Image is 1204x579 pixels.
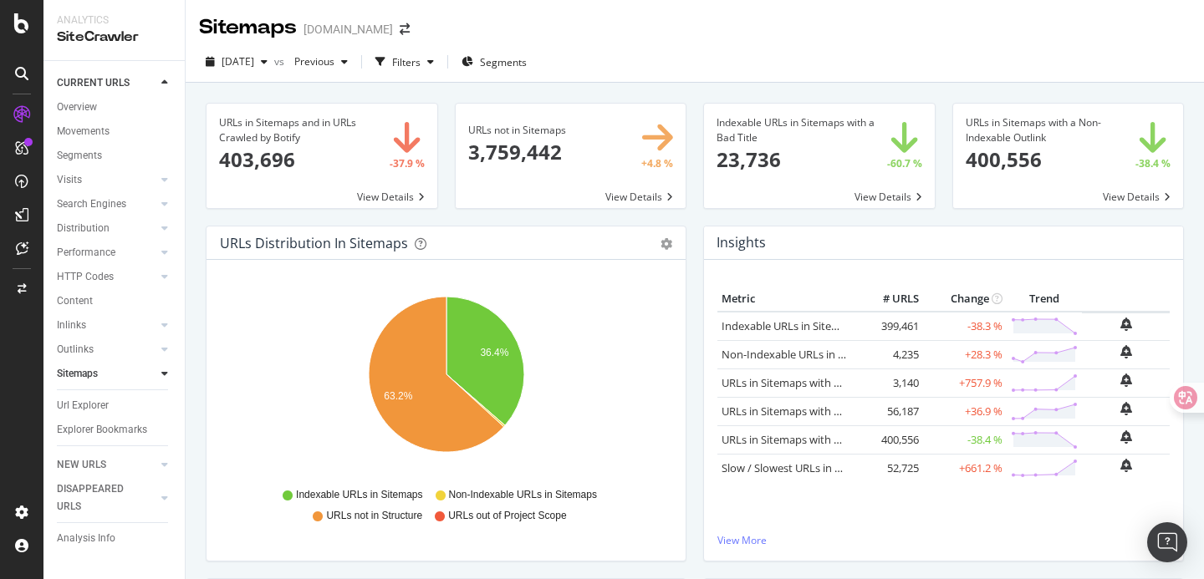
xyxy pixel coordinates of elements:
[1007,287,1082,312] th: Trend
[856,368,923,397] td: 3,140
[923,454,1007,482] td: +661.2 %
[57,317,86,334] div: Inlinks
[722,318,859,333] a: Indexable URLs in Sitemaps
[57,99,97,116] div: Overview
[57,171,82,189] div: Visits
[57,530,173,547] a: Analysis Info
[57,317,156,334] a: Inlinks
[57,456,156,474] a: NEW URLS
[923,425,1007,454] td: -38.4 %
[57,196,156,213] a: Search Engines
[199,48,274,75] button: [DATE]
[856,287,923,312] th: # URLS
[923,312,1007,341] td: -38.3 %
[57,421,173,439] a: Explorer Bookmarks
[304,21,393,38] div: [DOMAIN_NAME]
[326,509,422,523] span: URLs not in Structure
[57,268,156,286] a: HTTP Codes
[722,460,880,475] a: Slow / Slowest URLs in Sitemaps
[400,23,410,35] div: arrow-right-arrow-left
[57,365,156,383] a: Sitemaps
[199,13,297,42] div: Sitemaps
[722,404,929,419] a: URLs in Sitemaps with only 1 Follow Inlink
[480,55,527,69] span: Segments
[1120,373,1132,387] div: bell-plus
[384,390,412,402] text: 63.2%
[222,54,254,69] span: 2025 Sep. 1st
[57,397,173,414] a: Url Explorer
[57,530,115,547] div: Analysis Info
[57,28,171,47] div: SiteCrawler
[57,421,147,439] div: Explorer Bookmarks
[1120,345,1132,358] div: bell-plus
[856,454,923,482] td: 52,725
[722,432,956,447] a: URLs in Sitemaps with a Non-Indexable Outlink
[57,268,114,286] div: HTTP Codes
[722,347,884,362] a: Non-Indexable URLs in Sitemaps
[57,147,102,165] div: Segments
[57,397,109,414] div: Url Explorer
[856,312,923,341] td: 399,461
[57,196,126,213] div: Search Engines
[57,171,156,189] a: Visits
[717,287,856,312] th: Metric
[923,368,1007,397] td: +757.9 %
[1120,459,1132,472] div: bell-plus
[1120,317,1132,331] div: bell-plus
[455,48,533,75] button: Segments
[220,235,408,251] div: URLs Distribution in Sitemaps
[1147,522,1187,562] div: Open Intercom Messenger
[288,54,334,69] span: Previous
[449,488,597,502] span: Non-Indexable URLs in Sitemaps
[923,287,1007,312] th: Change
[274,54,288,69] span: vs
[923,397,1007,425] td: +36.9 %
[57,480,141,516] div: DISAPPEARED URLS
[717,231,766,254] h4: Insights
[57,74,156,92] a: CURRENT URLS
[57,147,173,165] a: Segments
[57,292,93,310] div: Content
[57,123,173,140] a: Movements
[369,48,441,75] button: Filters
[923,340,1007,368] td: +28.3 %
[480,347,508,358] text: 36.4%
[220,287,672,480] svg: A chart.
[57,341,94,358] div: Outlinks
[57,244,115,262] div: Performance
[57,123,110,140] div: Movements
[296,488,422,502] span: Indexable URLs in Sitemaps
[57,220,156,237] a: Distribution
[57,13,171,28] div: Analytics
[57,99,173,116] a: Overview
[448,509,566,523] span: URLs out of Project Scope
[1120,430,1132,444] div: bell-plus
[1120,402,1132,415] div: bell-plus
[722,375,953,390] a: URLs in Sitemaps with a Bad HTTP Status Code
[57,292,173,310] a: Content
[57,480,156,516] a: DISAPPEARED URLS
[856,425,923,454] td: 400,556
[661,238,672,250] div: gear
[57,220,110,237] div: Distribution
[717,533,1170,547] a: View More
[856,340,923,368] td: 4,235
[57,456,106,474] div: NEW URLS
[57,365,98,383] div: Sitemaps
[392,55,421,69] div: Filters
[288,48,355,75] button: Previous
[57,74,130,92] div: CURRENT URLS
[57,341,156,358] a: Outlinks
[57,244,156,262] a: Performance
[856,397,923,425] td: 56,187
